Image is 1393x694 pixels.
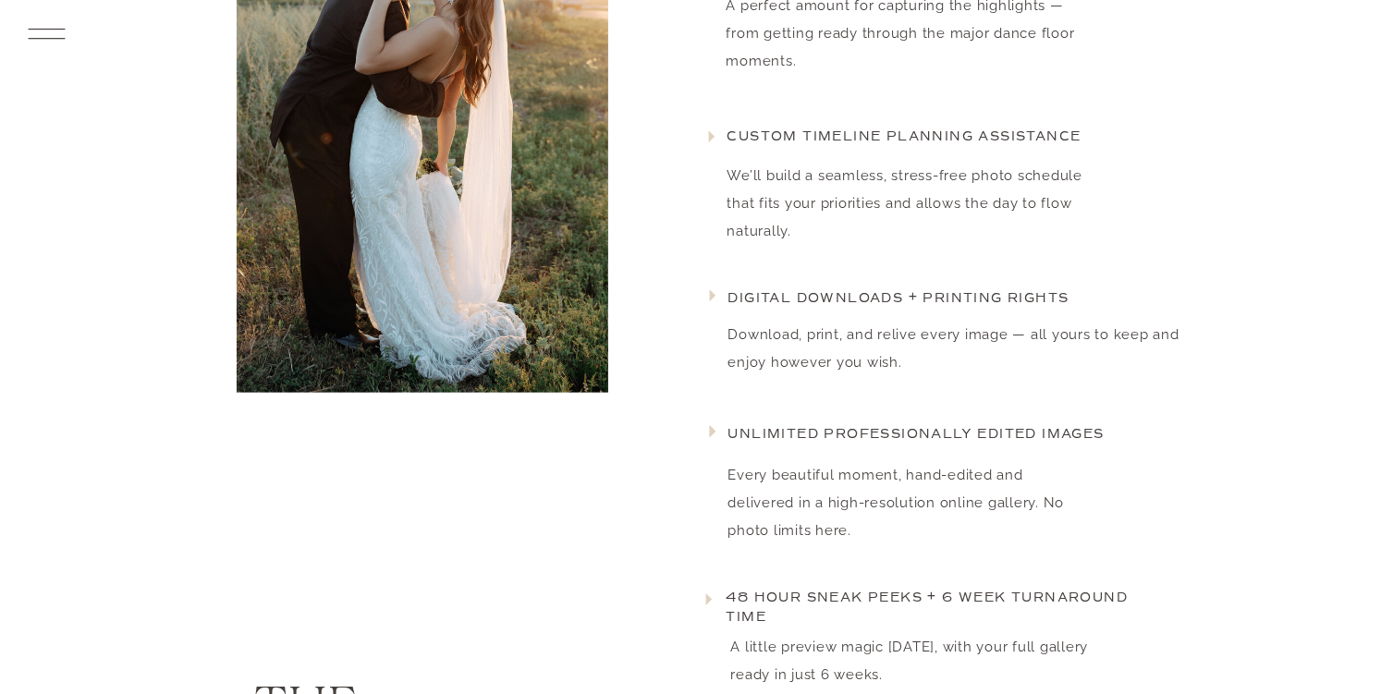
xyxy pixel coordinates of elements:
p: Download, print, and relive every image — all yours to keep and enjoy however you wish. [728,321,1190,420]
h3: Digital downloads + printing rights [728,288,1160,320]
h3: Custom timeline planning assistance [727,127,1111,158]
h3: 48 hour sneak peeks + 6 week turnaround time [727,588,1158,619]
h3: Unlimited professionally edited images [728,424,1160,456]
p: We’ll build a seamless, stress-free photo schedule that fits your priorities and allows the day t... [727,162,1094,246]
p: Every beautiful moment, hand-edited and delivered in a high-resolution online gallery. No photo l... [728,461,1094,545]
